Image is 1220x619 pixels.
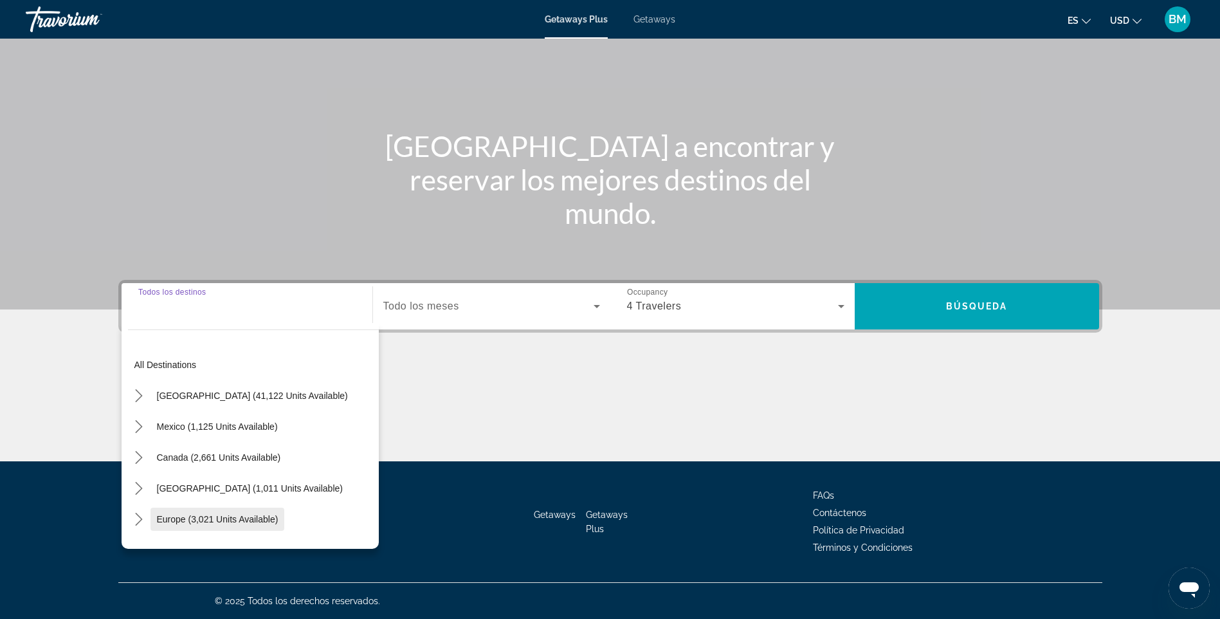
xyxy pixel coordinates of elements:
[128,385,150,407] button: Toggle United States (41,122 units available) submenu
[150,508,285,531] button: Select destination: Europe (3,021 units available)
[545,14,608,24] a: Getaways Plus
[1068,15,1079,26] span: es
[383,300,459,311] span: Todo los meses
[150,384,354,407] button: Select destination: United States (41,122 units available)
[633,14,675,24] a: Getaways
[128,477,150,500] button: Toggle Caribbean & Atlantic Islands (1,011 units available) submenu
[157,421,278,432] span: Mexico (1,125 units available)
[1169,568,1210,609] iframe: Button to launch messaging window
[150,415,284,438] button: Select destination: Mexico (1,125 units available)
[134,360,197,370] span: All destinations
[150,539,342,562] button: Select destination: Australia (237 units available)
[627,288,668,297] span: Occupancy
[855,283,1099,329] button: Search
[1169,13,1187,26] span: BM
[138,288,206,296] span: Todos los destinos
[157,452,281,463] span: Canada (2,661 units available)
[627,300,682,311] span: 4 Travelers
[128,508,150,531] button: Toggle Europe (3,021 units available) submenu
[813,490,834,501] a: FAQs
[128,353,379,376] button: Select destination: All destinations
[157,483,343,494] span: [GEOGRAPHIC_DATA] (1,011 units available)
[150,446,287,469] button: Select destination: Canada (2,661 units available)
[1110,15,1129,26] span: USD
[150,477,349,500] button: Select destination: Caribbean & Atlantic Islands (1,011 units available)
[122,283,1099,329] div: Search widget
[813,542,913,553] a: Términos y Condiciones
[128,447,150,469] button: Toggle Canada (2,661 units available) submenu
[128,416,150,438] button: Toggle Mexico (1,125 units available) submenu
[534,510,576,520] a: Getaways
[369,129,851,230] h1: [GEOGRAPHIC_DATA] a encontrar y reservar los mejores destinos del mundo.
[946,301,1008,311] span: Búsqueda
[1110,11,1142,30] button: Change currency
[26,3,154,36] a: Travorium
[1161,6,1194,33] button: User Menu
[215,596,380,606] span: © 2025 Todos los derechos reservados.
[157,391,348,401] span: [GEOGRAPHIC_DATA] (41,122 units available)
[157,514,278,524] span: Europe (3,021 units available)
[1068,11,1091,30] button: Change language
[128,539,150,562] button: Toggle Australia (237 units available) submenu
[122,323,379,549] div: Destination options
[586,510,628,534] a: Getaways Plus
[813,508,866,518] a: Contáctenos
[813,525,904,535] a: Política de Privacidad
[138,299,356,315] input: Select destination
